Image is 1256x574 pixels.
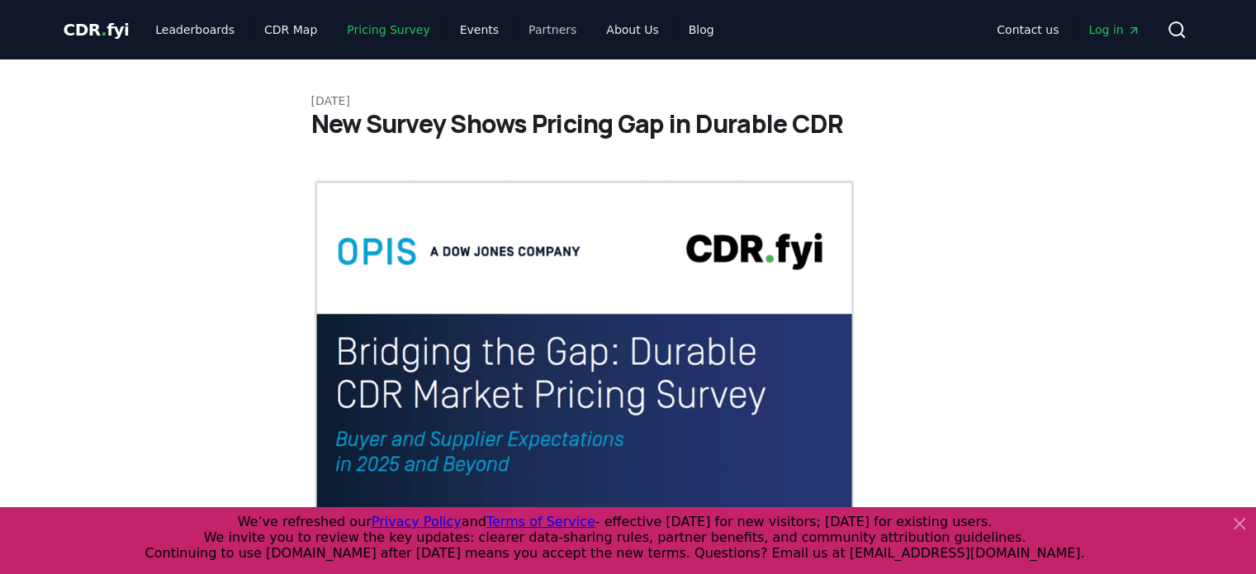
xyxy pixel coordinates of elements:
[251,15,330,45] a: CDR Map
[983,15,1072,45] a: Contact us
[311,93,946,109] p: [DATE]
[311,109,946,139] h1: New Survey Shows Pricing Gap in Durable CDR
[142,15,248,45] a: Leaderboards
[142,15,727,45] nav: Main
[64,18,130,41] a: CDR.fyi
[101,20,107,40] span: .
[1088,21,1140,38] span: Log in
[334,15,443,45] a: Pricing Survey
[64,20,130,40] span: CDR fyi
[447,15,512,45] a: Events
[515,15,590,45] a: Partners
[675,15,728,45] a: Blog
[593,15,671,45] a: About Us
[983,15,1153,45] nav: Main
[1075,15,1153,45] a: Log in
